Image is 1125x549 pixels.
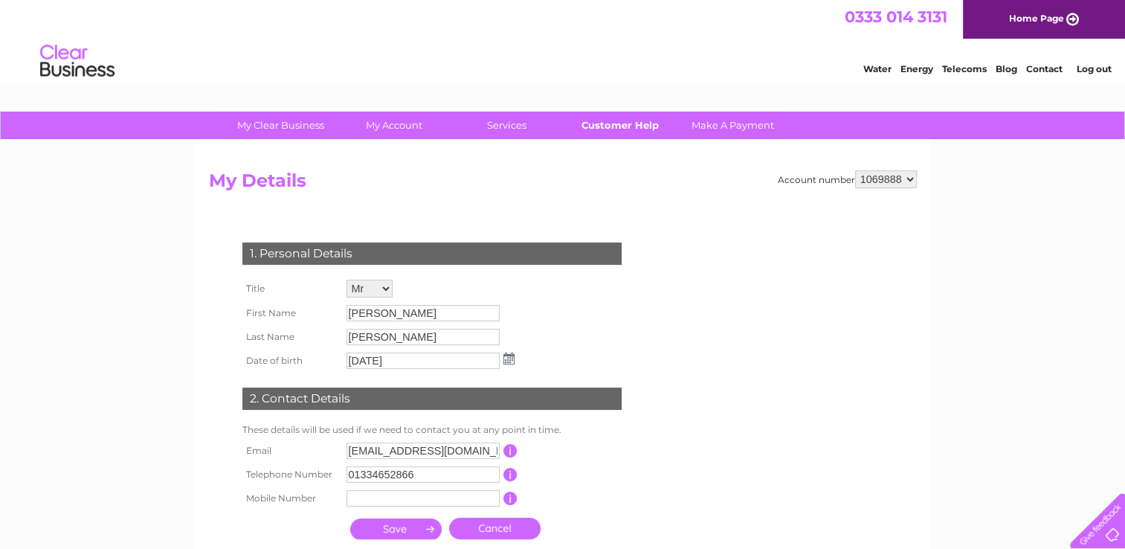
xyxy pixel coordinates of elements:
[332,112,455,139] a: My Account
[1076,63,1111,74] a: Log out
[242,388,622,410] div: 2. Contact Details
[239,349,343,373] th: Date of birth
[209,170,917,199] h2: My Details
[350,518,442,539] input: Submit
[449,518,541,539] a: Cancel
[239,421,625,439] td: These details will be used if we need to contact you at any point in time.
[503,468,518,481] input: Information
[239,325,343,349] th: Last Name
[445,112,568,139] a: Services
[503,492,518,505] input: Information
[239,439,343,463] th: Email
[239,463,343,487] th: Telephone Number
[239,276,343,301] th: Title
[39,39,115,84] img: logo.png
[845,7,947,26] a: 0333 014 3131
[671,112,794,139] a: Make A Payment
[1026,63,1063,74] a: Contact
[778,170,917,188] div: Account number
[219,112,342,139] a: My Clear Business
[558,112,681,139] a: Customer Help
[503,353,515,365] img: ...
[996,63,1017,74] a: Blog
[239,487,343,510] th: Mobile Number
[239,301,343,325] th: First Name
[942,63,987,74] a: Telecoms
[900,63,933,74] a: Energy
[503,444,518,457] input: Information
[242,243,622,265] div: 1. Personal Details
[212,8,915,72] div: Clear Business is a trading name of Verastar Limited (registered in [GEOGRAPHIC_DATA] No. 3667643...
[863,63,892,74] a: Water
